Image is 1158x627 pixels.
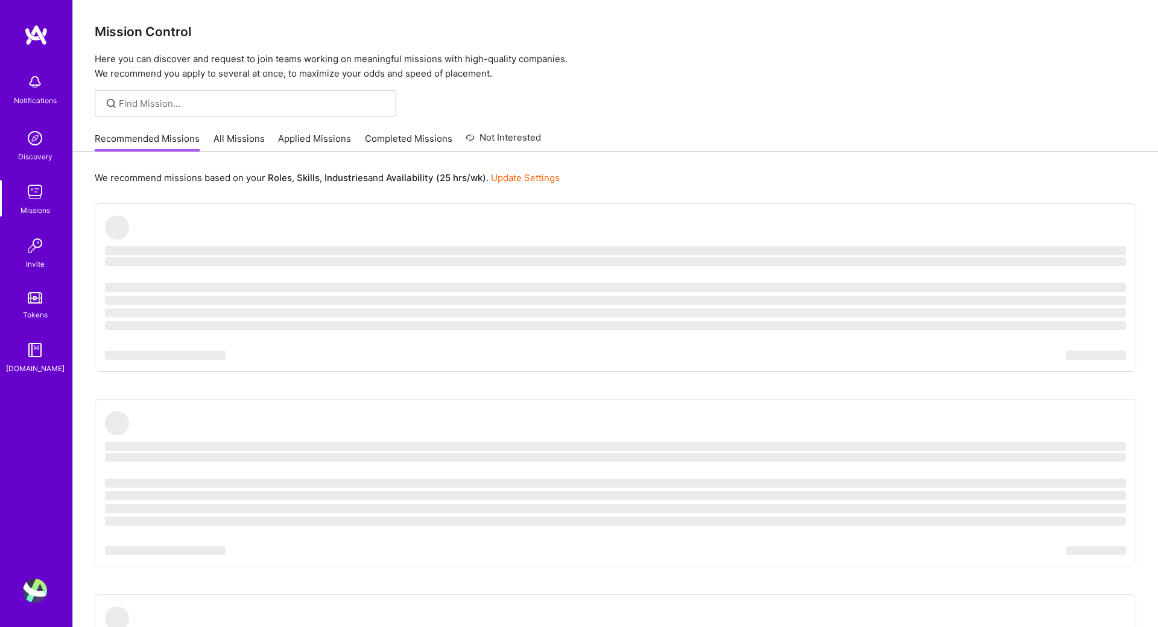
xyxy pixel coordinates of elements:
[23,180,47,204] img: teamwork
[23,579,47,603] img: User Avatar
[26,258,45,270] div: Invite
[23,70,47,94] img: bell
[95,132,200,152] a: Recommended Missions
[95,52,1136,81] p: Here you can discover and request to join teams working on meaningful missions with high-quality ...
[365,132,452,152] a: Completed Missions
[104,97,118,110] i: icon SearchGrey
[24,24,48,46] img: logo
[278,132,351,152] a: Applied Missions
[297,172,320,183] b: Skills
[324,172,368,183] b: Industries
[386,172,486,183] b: Availability (25 hrs/wk)
[95,24,1136,39] h3: Mission Control
[18,150,52,163] div: Discovery
[23,308,48,321] div: Tokens
[23,126,47,150] img: discovery
[6,362,65,375] div: [DOMAIN_NAME]
[95,171,560,184] p: We recommend missions based on your , , and .
[20,579,50,603] a: User Avatar
[214,132,265,152] a: All Missions
[14,94,57,107] div: Notifications
[23,234,47,258] img: Invite
[268,172,292,183] b: Roles
[23,338,47,362] img: guide book
[491,172,560,183] a: Update Settings
[466,130,541,152] a: Not Interested
[28,292,42,304] img: tokens
[119,97,387,110] input: Find Mission...
[21,204,50,217] div: Missions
